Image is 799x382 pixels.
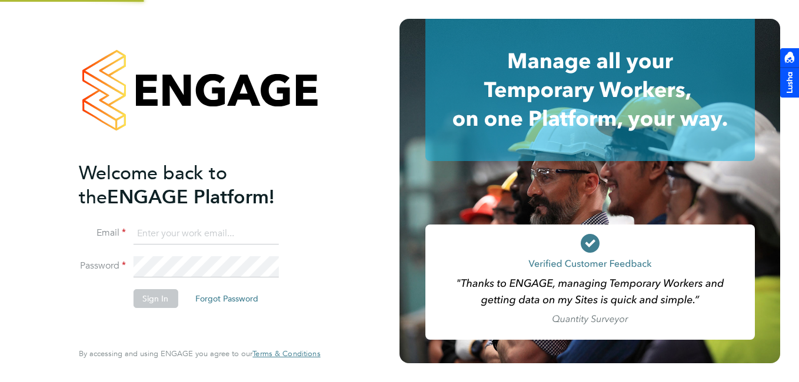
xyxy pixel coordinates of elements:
[79,260,126,272] label: Password
[133,289,178,308] button: Sign In
[186,289,268,308] button: Forgot Password
[79,161,308,209] h2: ENGAGE Platform!
[252,349,320,358] a: Terms & Conditions
[133,223,278,244] input: Enter your work email...
[79,349,320,358] span: By accessing and using ENGAGE you agree to our
[79,227,126,239] label: Email
[79,162,227,209] span: Welcome back to the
